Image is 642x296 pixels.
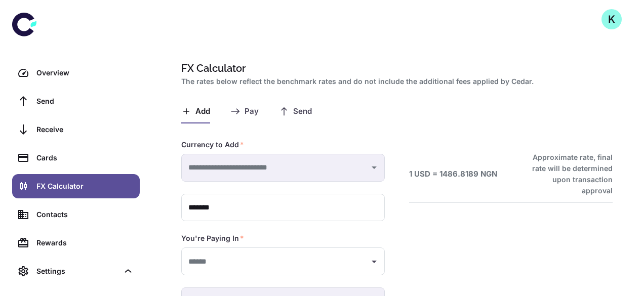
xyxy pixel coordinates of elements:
[36,96,134,107] div: Send
[181,233,244,243] label: You're Paying In
[195,107,210,116] span: Add
[293,107,312,116] span: Send
[36,266,118,277] div: Settings
[12,89,140,113] a: Send
[521,152,613,196] h6: Approximate rate, final rate will be determined upon transaction approval
[181,76,609,87] h2: The rates below reflect the benchmark rates and do not include the additional fees applied by Cedar.
[245,107,259,116] span: Pay
[12,61,140,85] a: Overview
[12,202,140,227] a: Contacts
[36,237,134,248] div: Rewards
[36,152,134,163] div: Cards
[367,255,381,269] button: Open
[12,146,140,170] a: Cards
[181,140,244,150] label: Currency to Add
[36,124,134,135] div: Receive
[12,259,140,283] div: Settings
[12,174,140,198] a: FX Calculator
[36,67,134,78] div: Overview
[181,61,609,76] h1: FX Calculator
[12,231,140,255] a: Rewards
[36,181,134,192] div: FX Calculator
[36,209,134,220] div: Contacts
[409,168,497,180] h6: 1 USD = 1486.8189 NGN
[12,117,140,142] a: Receive
[601,9,622,29] button: K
